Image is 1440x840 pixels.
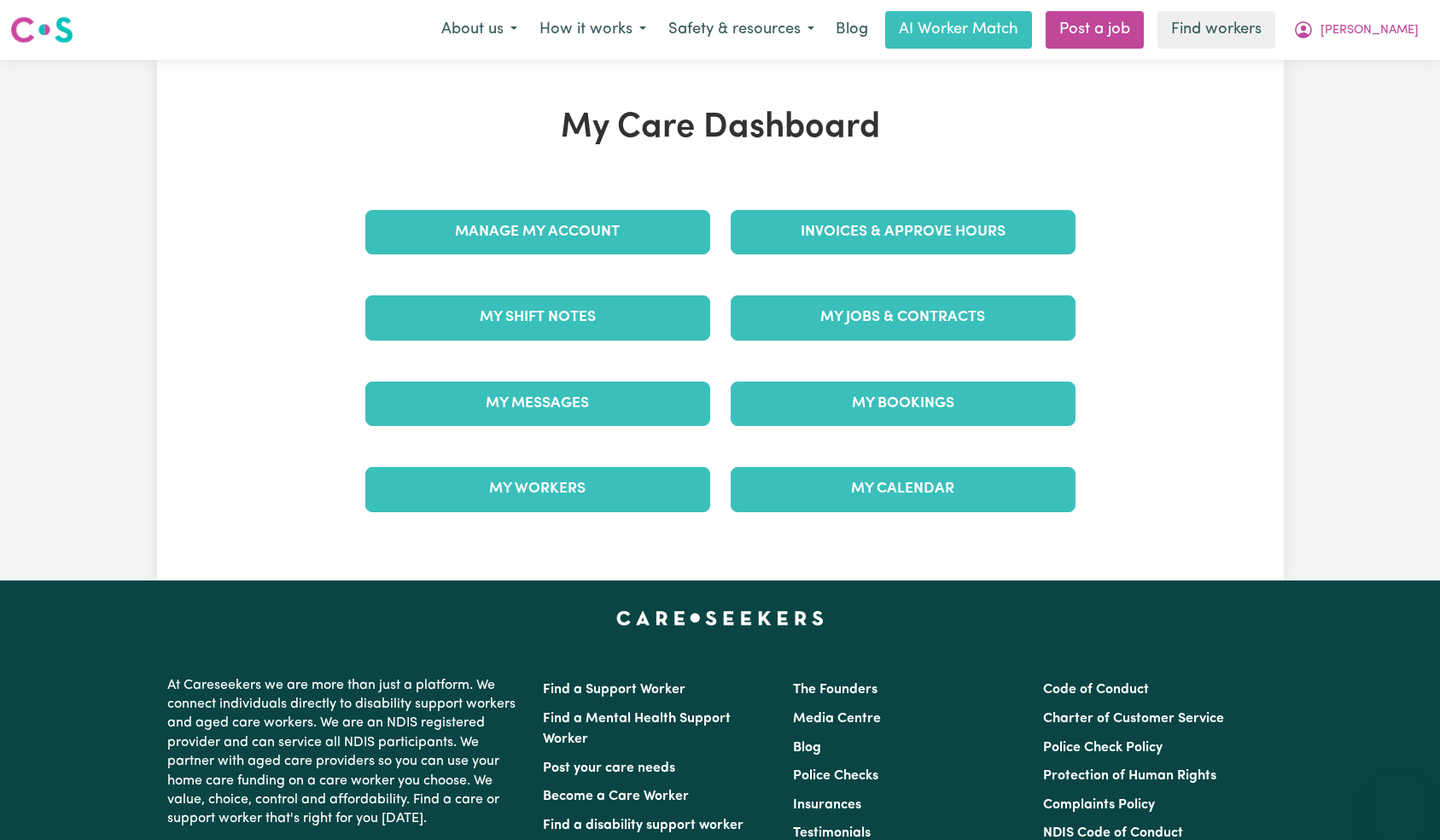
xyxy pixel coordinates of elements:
a: Post a job [1046,11,1144,49]
a: My Workers [365,467,710,511]
a: Police Check Policy [1043,741,1163,755]
button: How it works [528,12,657,48]
a: Media Centre [793,712,881,726]
a: My Calendar [731,467,1076,511]
a: Blog [825,11,878,49]
h1: My Care Dashboard [355,108,1086,149]
a: Find a Support Worker [543,683,685,697]
a: Code of Conduct [1043,683,1149,697]
a: Complaints Policy [1043,798,1155,812]
button: My Account [1282,12,1430,48]
p: At Careseekers we are more than just a platform. We connect individuals directly to disability su... [167,669,522,836]
a: My Messages [365,382,710,426]
a: Invoices & Approve Hours [731,210,1076,254]
a: Police Checks [793,769,878,783]
a: Insurances [793,798,861,812]
a: Testimonials [793,826,871,840]
a: Find workers [1157,11,1275,49]
a: Blog [793,741,821,755]
a: Careseekers logo [10,10,73,50]
a: Manage My Account [365,210,710,254]
iframe: Button to launch messaging window [1372,772,1426,826]
a: Charter of Customer Service [1043,712,1224,726]
a: Become a Care Worker [543,790,689,803]
img: Careseekers logo [10,15,73,45]
span: [PERSON_NAME] [1320,21,1419,40]
a: AI Worker Match [885,11,1032,49]
a: Post your care needs [543,761,675,775]
a: The Founders [793,683,877,697]
a: My Jobs & Contracts [731,295,1076,340]
button: Safety & resources [657,12,825,48]
a: NDIS Code of Conduct [1043,826,1183,840]
a: Find a disability support worker [543,819,743,832]
a: My Bookings [731,382,1076,426]
a: Careseekers home page [616,611,824,625]
button: About us [430,12,528,48]
a: My Shift Notes [365,295,710,340]
a: Find a Mental Health Support Worker [543,712,731,746]
a: Protection of Human Rights [1043,769,1216,783]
